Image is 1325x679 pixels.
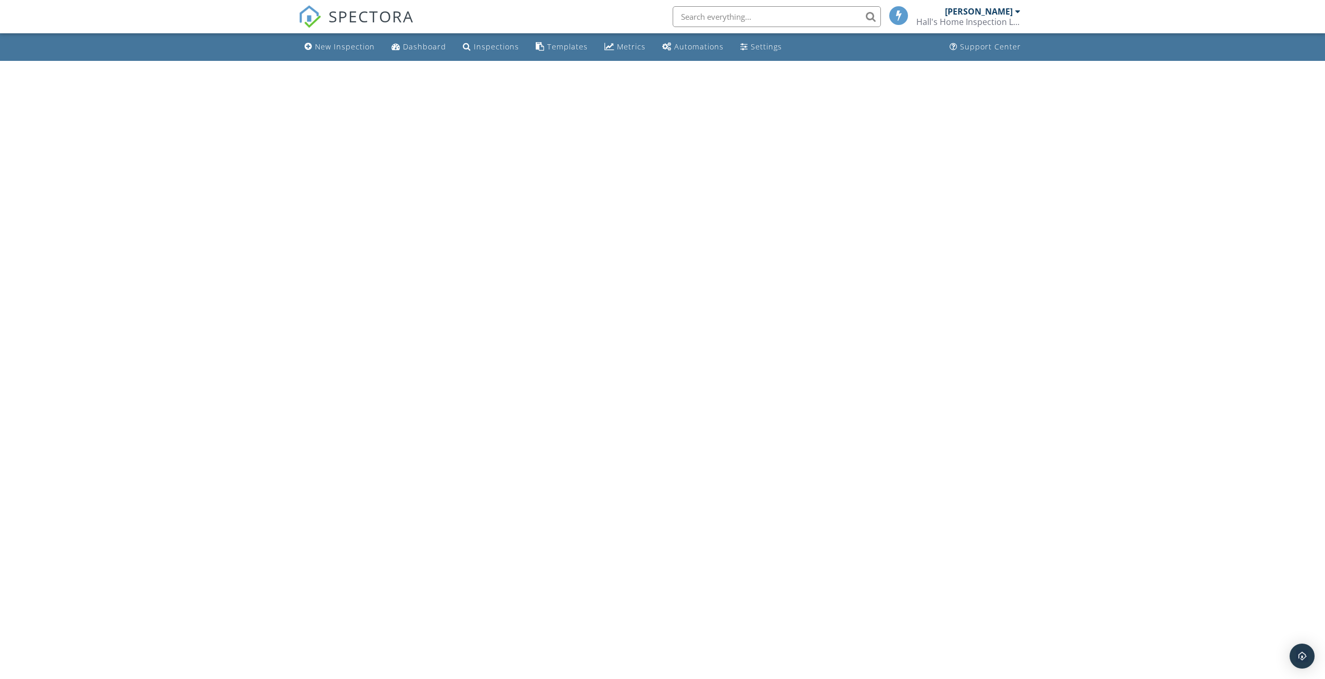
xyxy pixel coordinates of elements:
div: Support Center [960,42,1021,52]
a: Dashboard [387,37,450,57]
div: Automations [674,42,724,52]
a: SPECTORA [298,14,414,36]
div: Templates [547,42,588,52]
div: Open Intercom Messenger [1290,644,1315,669]
div: Settings [751,42,782,52]
div: Dashboard [403,42,446,52]
div: [PERSON_NAME] [945,6,1013,17]
span: SPECTORA [329,5,414,27]
div: Metrics [617,42,646,52]
img: The Best Home Inspection Software - Spectora [298,5,321,28]
a: Settings [736,37,786,57]
a: Metrics [600,37,650,57]
div: New Inspection [315,42,375,52]
a: Support Center [945,37,1025,57]
a: Inspections [459,37,523,57]
a: New Inspection [300,37,379,57]
div: Inspections [474,42,519,52]
input: Search everything... [673,6,881,27]
a: Automations (Basic) [658,37,728,57]
div: Hall's Home Inspection LLC [916,17,1020,27]
a: Templates [532,37,592,57]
